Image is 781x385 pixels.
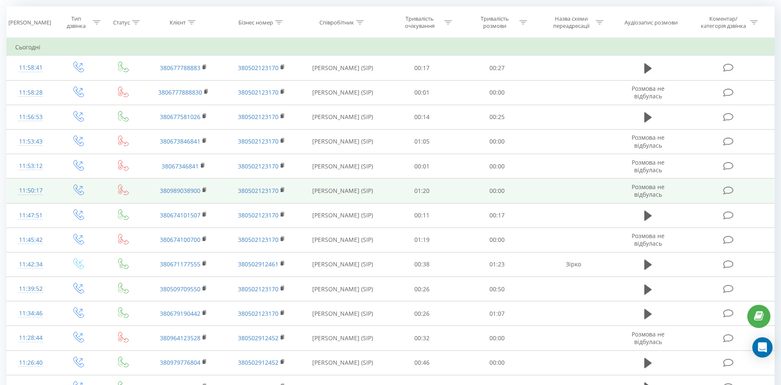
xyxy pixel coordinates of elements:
[160,236,200,244] a: 380674100700
[699,15,748,30] div: Коментар/категорія дзвінка
[113,19,130,26] div: Статус
[300,326,384,350] td: [PERSON_NAME] (SIP)
[459,350,535,375] td: 00:00
[459,129,535,154] td: 00:00
[160,64,200,72] a: 380677788883
[300,129,384,154] td: [PERSON_NAME] (SIP)
[162,162,199,170] a: 38067346841
[15,158,46,174] div: 11:53:12
[624,19,678,26] div: Аудіозапис розмови
[238,19,273,26] div: Бізнес номер
[632,133,665,149] span: Розмова не відбулась
[15,109,46,125] div: 11:56:53
[238,211,278,219] a: 380502123170
[752,337,773,358] div: Open Intercom Messenger
[384,129,459,154] td: 01:05
[158,88,202,96] a: 3806777888830
[459,301,535,326] td: 01:07
[632,84,665,100] span: Розмова не відбулась
[319,19,354,26] div: Співробітник
[300,301,384,326] td: [PERSON_NAME] (SIP)
[238,137,278,145] a: 380502123170
[632,183,665,198] span: Розмова не відбулась
[300,105,384,129] td: [PERSON_NAME] (SIP)
[15,330,46,346] div: 11:28:44
[238,309,278,317] a: 380502123170
[300,350,384,375] td: [PERSON_NAME] (SIP)
[160,285,200,293] a: 380509709550
[15,60,46,76] div: 11:58:41
[62,15,91,30] div: Тип дзвінка
[15,355,46,371] div: 11:26:40
[15,305,46,322] div: 11:34:46
[7,39,775,56] td: Сьогодні
[300,179,384,203] td: [PERSON_NAME] (SIP)
[160,358,200,366] a: 380979776804
[238,260,278,268] a: 380502912461
[459,80,535,105] td: 00:00
[300,228,384,252] td: [PERSON_NAME] (SIP)
[15,133,46,150] div: 11:53:43
[384,252,459,277] td: 00:38
[15,281,46,297] div: 11:39:52
[238,236,278,244] a: 380502123170
[15,182,46,199] div: 11:50:17
[384,228,459,252] td: 01:19
[160,187,200,195] a: 380989038900
[15,232,46,248] div: 11:45:42
[238,285,278,293] a: 380502123170
[459,326,535,350] td: 00:00
[160,211,200,219] a: 380674101507
[300,154,384,179] td: [PERSON_NAME] (SIP)
[160,113,200,121] a: 380677581026
[384,56,459,80] td: 00:17
[238,187,278,195] a: 380502123170
[384,277,459,301] td: 00:26
[384,203,459,228] td: 00:11
[384,105,459,129] td: 00:14
[384,301,459,326] td: 00:26
[632,158,665,174] span: Розмова не відбулась
[15,207,46,224] div: 11:47:51
[384,350,459,375] td: 00:46
[459,105,535,129] td: 00:25
[300,56,384,80] td: [PERSON_NAME] (SIP)
[300,277,384,301] td: [PERSON_NAME] (SIP)
[384,179,459,203] td: 01:20
[300,80,384,105] td: [PERSON_NAME] (SIP)
[459,154,535,179] td: 00:00
[384,80,459,105] td: 00:01
[459,277,535,301] td: 00:50
[300,252,384,277] td: [PERSON_NAME] (SIP)
[472,15,517,30] div: Тривалість розмови
[160,137,200,145] a: 380673846841
[459,179,535,203] td: 00:00
[238,88,278,96] a: 380502123170
[238,358,278,366] a: 380502912452
[15,256,46,273] div: 11:42:34
[160,260,200,268] a: 380671177555
[238,64,278,72] a: 380502123170
[549,15,594,30] div: Назва схеми переадресації
[8,19,51,26] div: [PERSON_NAME]
[534,252,612,277] td: Зірко
[397,15,442,30] div: Тривалість очікування
[459,252,535,277] td: 01:23
[384,154,459,179] td: 00:01
[170,19,186,26] div: Клієнт
[238,113,278,121] a: 380502123170
[632,330,665,346] span: Розмова не відбулась
[15,84,46,101] div: 11:58:28
[238,162,278,170] a: 380502123170
[459,203,535,228] td: 00:17
[459,56,535,80] td: 00:27
[459,228,535,252] td: 00:00
[300,203,384,228] td: [PERSON_NAME] (SIP)
[632,232,665,247] span: Розмова не відбулась
[160,309,200,317] a: 380679190442
[384,326,459,350] td: 00:32
[238,334,278,342] a: 380502912452
[160,334,200,342] a: 380964123528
